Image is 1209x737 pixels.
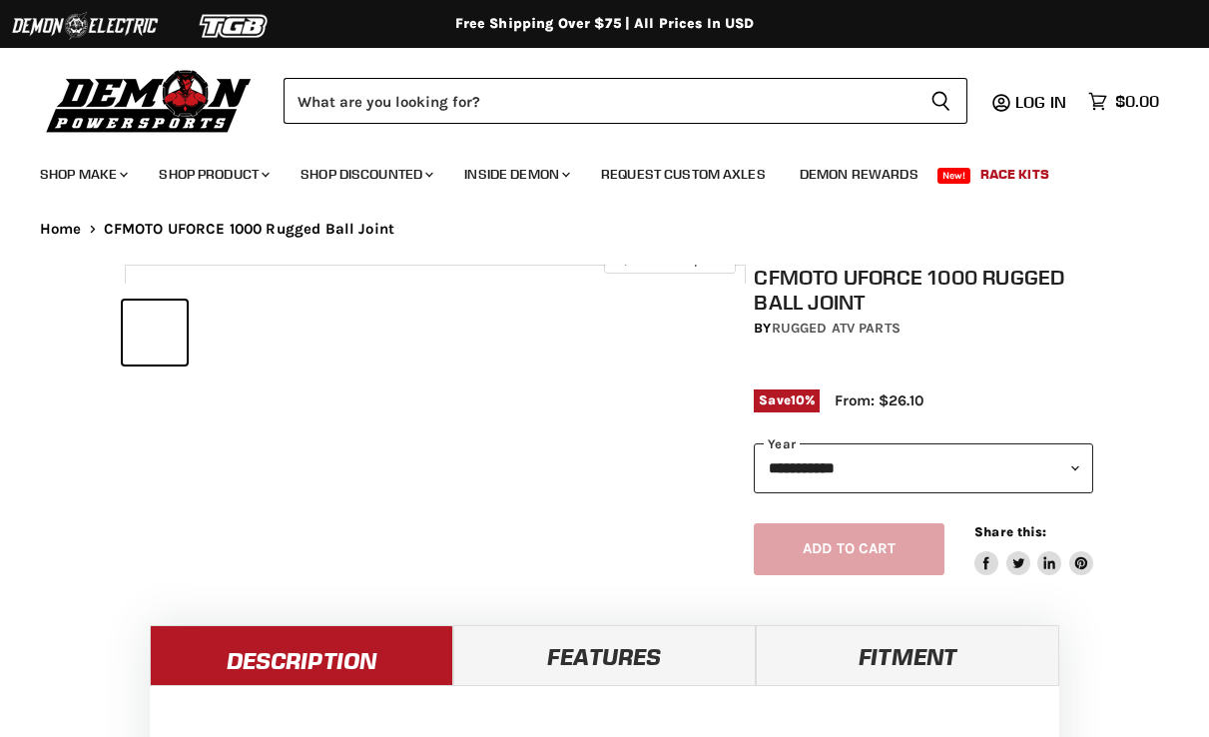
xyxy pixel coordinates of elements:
button: Search [914,78,967,124]
img: Demon Electric Logo 2 [10,7,160,45]
h1: CFMOTO UFORCE 1000 Rugged Ball Joint [754,265,1092,315]
form: Product [284,78,967,124]
a: Shop Make [25,154,140,195]
a: Home [40,221,82,238]
a: Fitment [756,625,1059,685]
span: CFMOTO UFORCE 1000 Rugged Ball Joint [104,221,394,238]
span: Share this: [974,524,1046,539]
span: Click to expand [614,252,725,267]
input: Search [284,78,914,124]
a: $0.00 [1078,87,1169,116]
a: Description [150,625,453,685]
a: Request Custom Axles [586,154,781,195]
img: Demon Powersports [40,65,259,136]
a: Log in [1006,93,1078,111]
button: IMAGE thumbnail [123,301,187,365]
a: Features [453,625,757,685]
a: Rugged ATV Parts [772,320,901,337]
a: Inside Demon [449,154,582,195]
span: Log in [1015,92,1066,112]
a: Demon Rewards [785,154,933,195]
div: by [754,318,1092,340]
select: year [754,443,1092,492]
span: Save % [754,389,820,411]
a: Shop Discounted [286,154,445,195]
aside: Share this: [974,523,1093,576]
img: TGB Logo 2 [160,7,309,45]
span: $0.00 [1115,92,1159,111]
ul: Main menu [25,146,1154,195]
a: Race Kits [965,154,1064,195]
span: 10 [791,392,805,407]
span: From: $26.10 [835,391,923,409]
span: New! [937,168,971,184]
a: Shop Product [144,154,282,195]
